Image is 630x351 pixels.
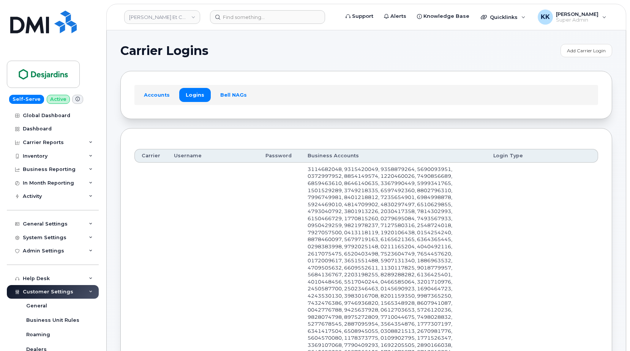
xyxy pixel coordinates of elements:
th: Login Type [486,149,554,163]
th: Username [167,149,259,163]
th: Business Accounts [301,149,486,163]
a: Bell NAGs [214,88,253,102]
a: Add Carrier Login [561,44,612,57]
th: Carrier [134,149,167,163]
th: Password [259,149,301,163]
span: Carrier Logins [120,45,208,56]
a: Logins [179,88,211,102]
a: Accounts [137,88,176,102]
